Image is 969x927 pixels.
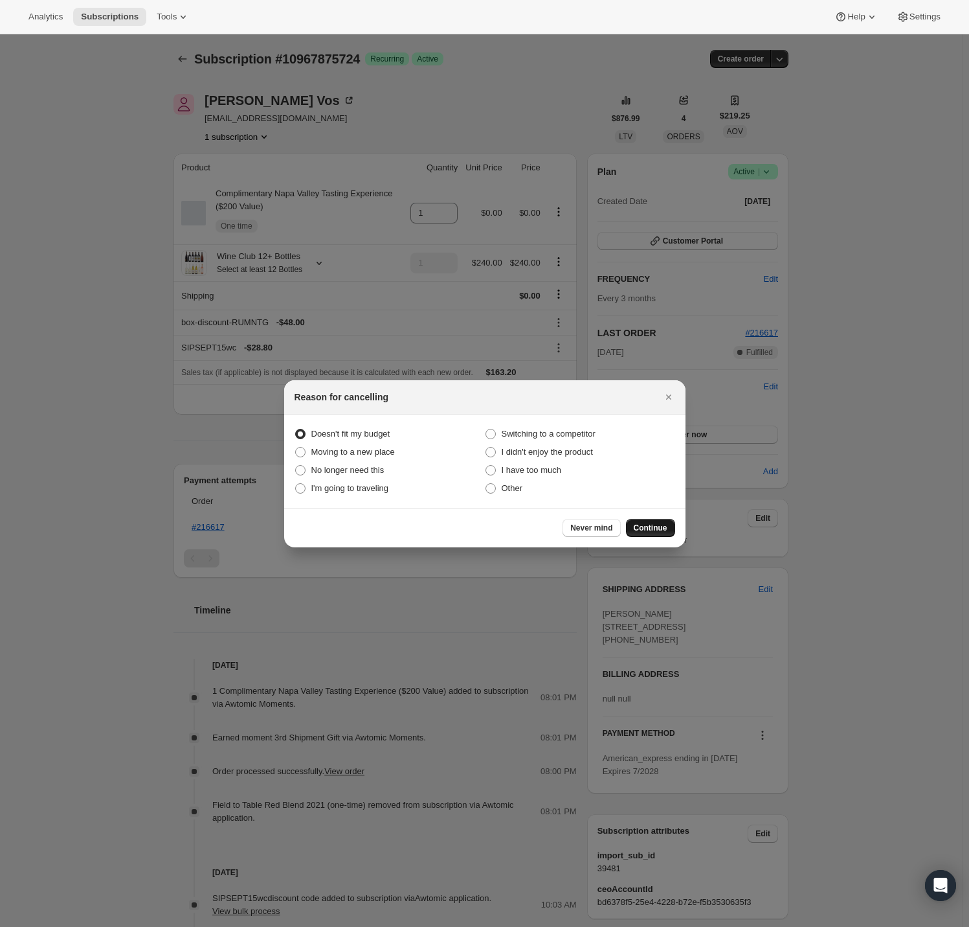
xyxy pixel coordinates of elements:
[311,447,395,457] span: Moving to a new place
[28,12,63,22] span: Analytics
[827,8,885,26] button: Help
[311,483,389,493] span: I'm going to traveling
[311,465,384,475] span: No longer need this
[311,429,390,439] span: Doesn't fit my budget
[562,519,620,537] button: Never mind
[660,388,678,406] button: Close
[634,523,667,533] span: Continue
[502,465,562,475] span: I have too much
[157,12,177,22] span: Tools
[570,523,612,533] span: Never mind
[889,8,948,26] button: Settings
[81,12,139,22] span: Subscriptions
[847,12,865,22] span: Help
[502,483,523,493] span: Other
[925,870,956,901] div: Open Intercom Messenger
[909,12,941,22] span: Settings
[626,519,675,537] button: Continue
[295,391,388,404] h2: Reason for cancelling
[502,429,596,439] span: Switching to a competitor
[21,8,71,26] button: Analytics
[73,8,146,26] button: Subscriptions
[502,447,593,457] span: I didn't enjoy the product
[149,8,197,26] button: Tools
